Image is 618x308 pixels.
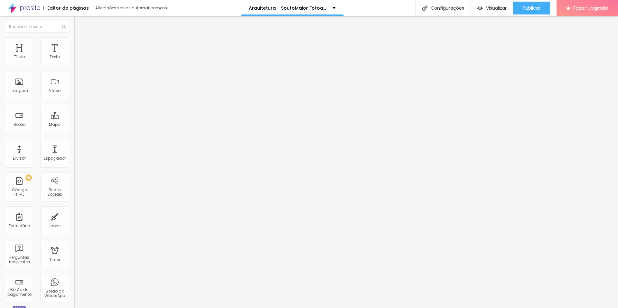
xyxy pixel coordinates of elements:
[573,5,608,11] span: Fazer Upgrade
[523,5,540,11] span: Publicar
[44,156,66,161] div: Espaçador
[43,6,89,10] div: Editor de páginas
[50,55,60,59] div: Texto
[11,89,28,93] div: Imagem
[13,156,26,161] div: Divisor
[74,16,618,308] iframe: Editor
[471,2,513,14] button: Visualizar
[9,224,30,228] div: Formulário
[42,188,67,197] div: Redes Sociais
[477,5,483,11] img: view-1.svg
[49,122,61,127] div: Mapa
[49,89,61,93] div: Vídeo
[14,122,25,127] div: Botão
[513,2,550,14] button: Publicar
[249,6,328,10] p: Arquitetura - SoutoMaior Fotografia - 02
[49,257,60,262] div: Timer
[6,287,32,297] div: Botão de pagamento
[5,21,69,33] input: Buscar elemento
[49,224,61,228] div: Ícone
[422,5,427,11] img: Icone
[6,188,32,197] div: Código HTML
[42,289,67,298] div: Botão do WhatsApp
[95,6,169,10] div: Alterações salvas automaticamente
[486,5,507,11] span: Visualizar
[62,25,66,29] img: Icone
[6,255,32,265] div: Perguntas frequentes
[14,55,25,59] div: Título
